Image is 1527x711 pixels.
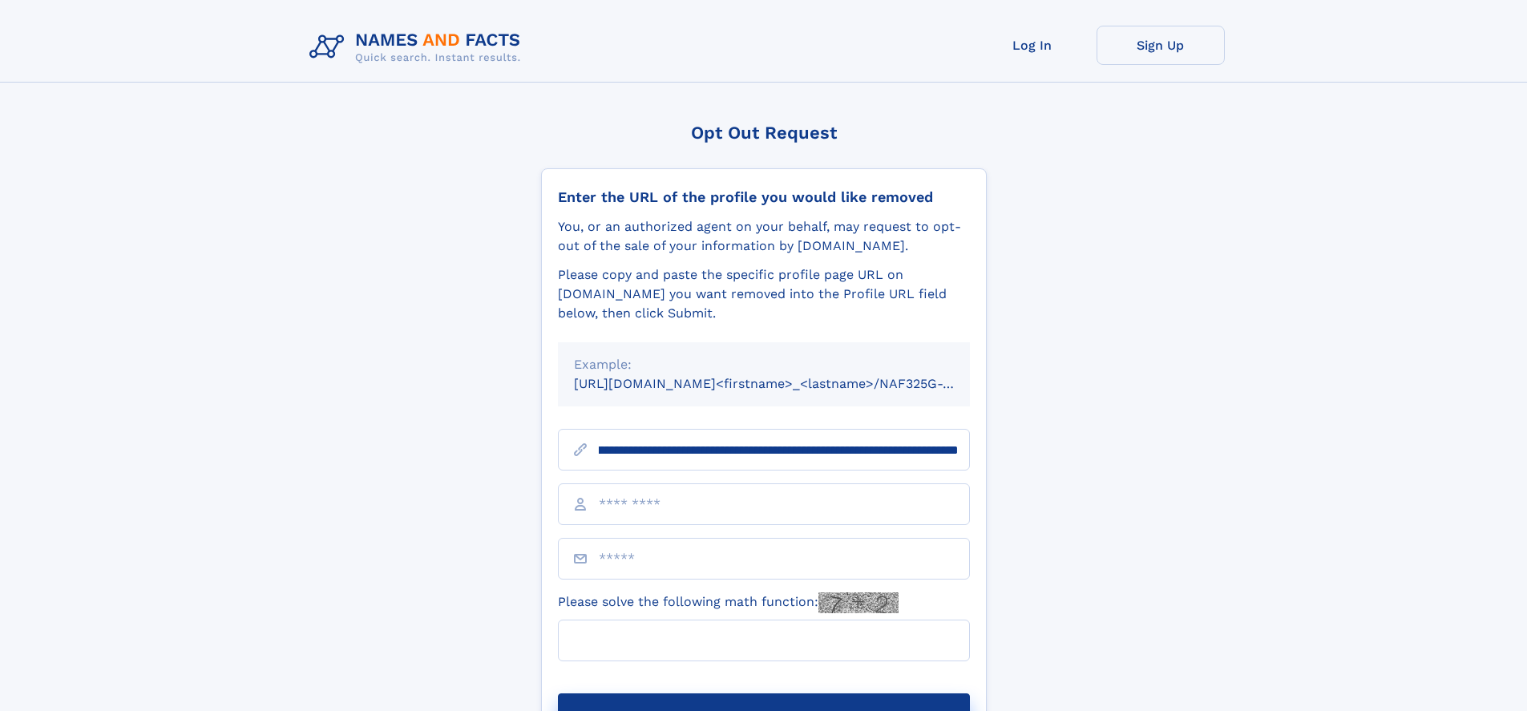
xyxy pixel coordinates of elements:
[1097,26,1225,65] a: Sign Up
[558,188,970,206] div: Enter the URL of the profile you would like removed
[558,265,970,323] div: Please copy and paste the specific profile page URL on [DOMAIN_NAME] you want removed into the Pr...
[541,123,987,143] div: Opt Out Request
[558,217,970,256] div: You, or an authorized agent on your behalf, may request to opt-out of the sale of your informatio...
[574,376,1000,391] small: [URL][DOMAIN_NAME]<firstname>_<lastname>/NAF325G-xxxxxxxx
[558,592,899,613] label: Please solve the following math function:
[303,26,534,69] img: Logo Names and Facts
[574,355,954,374] div: Example:
[968,26,1097,65] a: Log In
